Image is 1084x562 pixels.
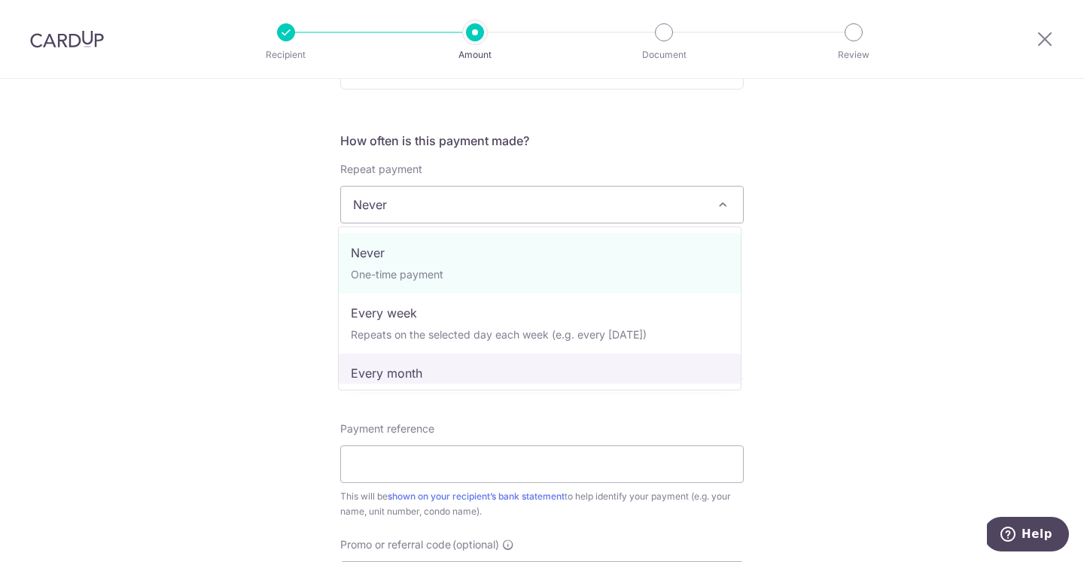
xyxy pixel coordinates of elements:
[351,328,647,341] small: Repeats on the selected day each week (e.g. every [DATE])
[351,244,729,262] p: Never
[340,489,744,519] div: This will be to help identify your payment (e.g. your name, unit number, condo name).
[419,47,531,62] p: Amount
[230,47,342,62] p: Recipient
[987,517,1069,554] iframe: Opens a widget where you can find more information
[608,47,720,62] p: Document
[340,537,451,552] span: Promo or referral code
[340,421,434,436] span: Payment reference
[340,132,744,150] h5: How often is this payment made?
[30,30,104,48] img: CardUp
[340,162,422,177] label: Repeat payment
[388,491,565,502] a: shown on your recipient’s bank statement
[798,47,909,62] p: Review
[452,537,499,552] span: (optional)
[351,304,729,322] p: Every week
[341,187,743,223] span: Never
[351,364,729,382] p: Every month
[351,268,443,281] small: One-time payment
[340,186,744,223] span: Never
